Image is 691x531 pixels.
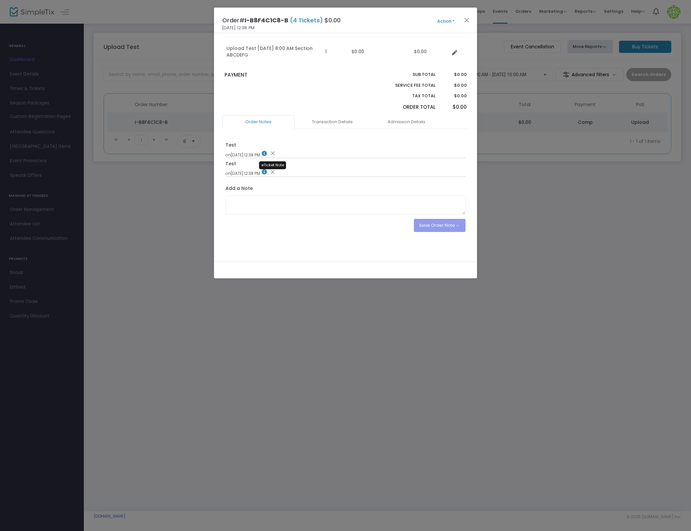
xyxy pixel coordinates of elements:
span: on [226,152,231,157]
div: Test [226,142,236,149]
div: eTicket Note [259,161,286,169]
label: Add a Note [226,185,253,194]
p: Sub total [380,71,436,78]
div: Test [226,160,236,167]
div: [DATE] 12:38 PM [226,169,466,176]
p: PAYMENT [225,71,343,79]
p: $0.00 [442,93,466,99]
p: Tax Total [380,93,436,99]
td: $0.00 [347,37,410,67]
p: $0.00 [442,104,466,111]
span: [DATE] 12:38 PM [222,25,254,31]
span: I-B8F4C1C8-B [245,16,288,24]
a: Admission Details [370,115,442,129]
span: (4 Tickets) [288,16,324,24]
p: Service Fee Total [380,82,436,89]
p: $0.00 [442,82,466,89]
p: $0.00 [442,71,466,78]
button: Action [426,18,465,25]
td: $0.00 [410,37,449,67]
h4: Order# $0.00 [222,16,341,25]
div: [DATE] 12:38 PM [226,151,466,158]
p: Order Total [380,104,436,111]
td: Upload Test [DATE] 8:00 AM Section ABCDEFG [223,37,321,67]
span: on [226,171,231,176]
button: Close [463,16,471,24]
td: 1 [321,37,347,67]
a: Transaction Details [296,115,369,129]
a: Order Notes [222,115,295,129]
